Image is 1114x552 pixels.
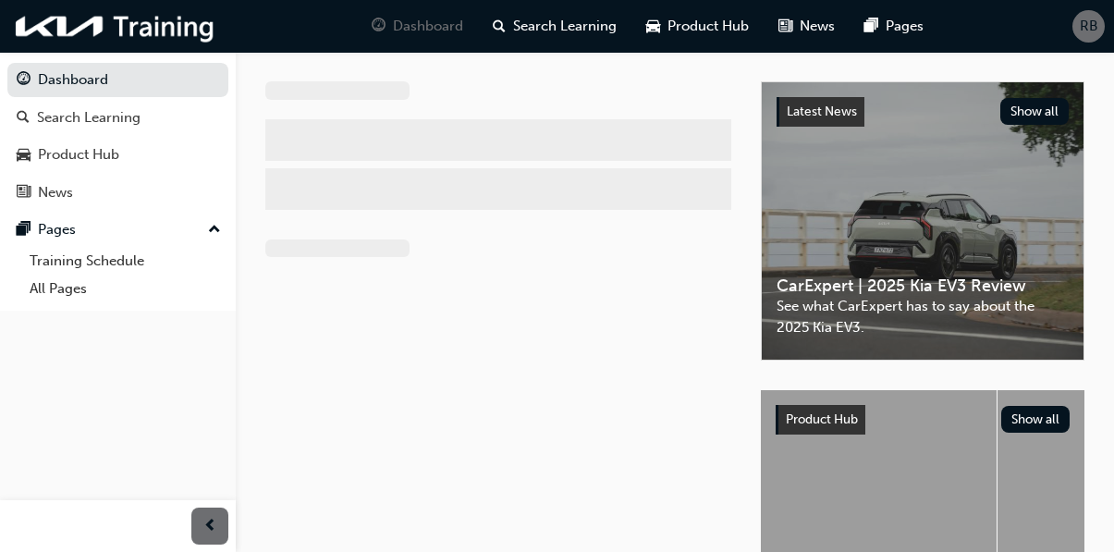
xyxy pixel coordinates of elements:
span: Pages [886,16,924,37]
a: Search Learning [7,101,228,135]
span: up-icon [208,218,221,242]
span: Latest News [787,104,857,119]
span: News [800,16,835,37]
a: Product Hub [7,138,228,172]
div: News [38,182,73,203]
a: search-iconSearch Learning [478,7,631,45]
span: guage-icon [17,72,31,89]
a: guage-iconDashboard [357,7,478,45]
a: All Pages [22,275,228,303]
div: Search Learning [37,107,141,129]
span: pages-icon [17,222,31,239]
span: car-icon [17,147,31,164]
span: car-icon [646,15,660,38]
a: car-iconProduct Hub [631,7,764,45]
button: Pages [7,213,228,247]
a: news-iconNews [764,7,850,45]
span: RB [1080,16,1098,37]
button: RB [1072,10,1105,43]
span: pages-icon [864,15,878,38]
span: Search Learning [513,16,617,37]
span: news-icon [778,15,792,38]
span: Product Hub [786,411,858,427]
span: See what CarExpert has to say about the 2025 Kia EV3. [777,296,1069,337]
span: search-icon [17,110,30,127]
div: Pages [38,219,76,240]
span: Dashboard [393,16,463,37]
a: pages-iconPages [850,7,938,45]
a: Training Schedule [22,247,228,276]
a: Latest NewsShow all [777,97,1069,127]
img: kia-training [9,7,222,45]
div: Product Hub [38,144,119,166]
span: Product Hub [667,16,749,37]
a: Dashboard [7,63,228,97]
a: Product HubShow all [776,405,1070,435]
span: prev-icon [203,515,217,538]
button: Show all [1001,406,1071,433]
a: Latest NewsShow allCarExpert | 2025 Kia EV3 ReviewSee what CarExpert has to say about the 2025 Ki... [761,81,1084,361]
button: DashboardSearch LearningProduct HubNews [7,59,228,213]
span: news-icon [17,185,31,202]
span: CarExpert | 2025 Kia EV3 Review [777,276,1069,297]
span: guage-icon [372,15,386,38]
span: search-icon [493,15,506,38]
a: News [7,176,228,210]
button: Show all [1000,98,1070,125]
